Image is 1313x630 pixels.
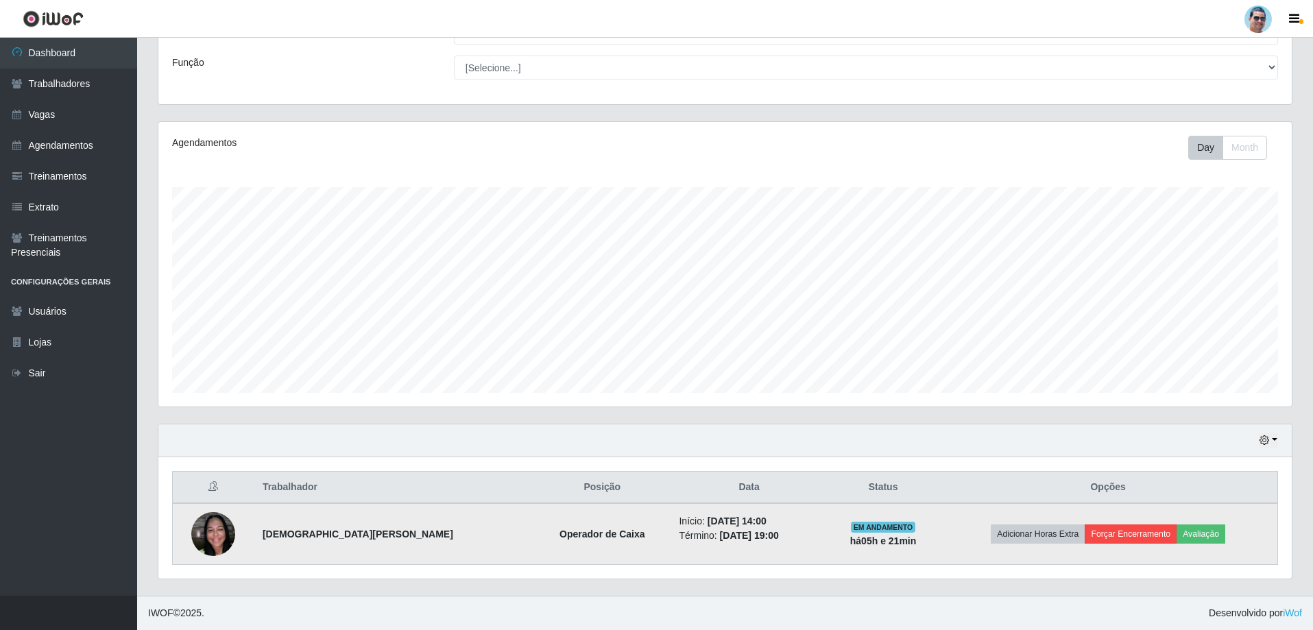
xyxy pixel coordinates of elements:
[851,522,916,533] span: EM ANDAMENTO
[1209,606,1302,620] span: Desenvolvido por
[559,529,645,540] strong: Operador de Caixa
[254,472,533,504] th: Trabalhador
[1188,136,1267,160] div: First group
[1177,524,1225,544] button: Avaliação
[671,472,827,504] th: Data
[533,472,671,504] th: Posição
[679,529,819,543] li: Término:
[1222,136,1267,160] button: Month
[708,516,767,526] time: [DATE] 14:00
[1188,136,1278,160] div: Toolbar with button groups
[850,535,917,546] strong: há 05 h e 21 min
[191,505,235,563] img: 1736109623968.jpeg
[679,514,819,529] li: Início:
[720,530,779,541] time: [DATE] 19:00
[148,607,173,618] span: IWOF
[1085,524,1177,544] button: Forçar Encerramento
[172,56,204,70] label: Função
[23,10,84,27] img: CoreUI Logo
[991,524,1085,544] button: Adicionar Horas Extra
[172,136,621,150] div: Agendamentos
[263,529,453,540] strong: [DEMOGRAPHIC_DATA][PERSON_NAME]
[939,472,1277,504] th: Opções
[1283,607,1302,618] a: iWof
[828,472,939,504] th: Status
[1188,136,1223,160] button: Day
[148,606,204,620] span: © 2025 .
